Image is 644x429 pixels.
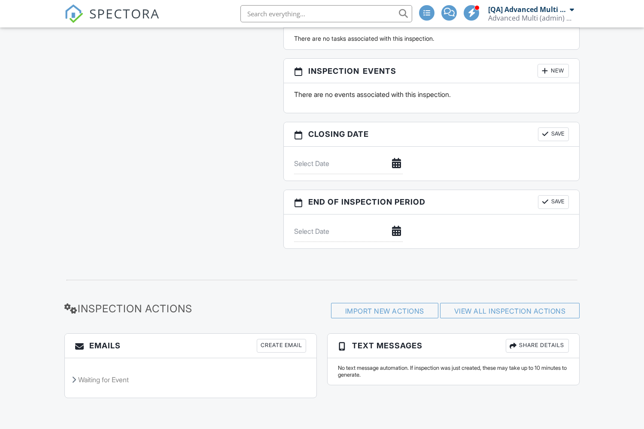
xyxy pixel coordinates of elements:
[506,339,569,353] div: Share Details
[538,64,569,78] div: New
[240,5,412,22] input: Search everything...
[294,153,403,174] input: Select Date
[488,5,568,14] div: [QA] Advanced Multi (admin)
[289,34,574,43] div: There are no tasks associated with this inspection.
[65,334,316,358] h3: Emails
[488,14,574,22] div: Advanced Multi (admin) Company
[89,4,160,22] span: SPECTORA
[328,334,579,358] h3: Text Messages
[331,303,438,318] div: Import New Actions
[363,65,396,77] span: Events
[338,365,569,378] div: No text message automation. If inspection was just created, these may take up to 10 minutes to ge...
[64,12,160,30] a: SPECTORA
[257,339,306,353] div: Create Email
[294,90,569,99] p: There are no events associated with this inspection.
[538,127,569,141] button: Save
[308,65,359,77] span: Inspection
[64,303,229,314] h3: Inspection Actions
[294,221,403,242] input: Select Date
[64,4,83,23] img: The Best Home Inspection Software - Spectora
[65,368,316,391] div: Waiting for Event
[454,307,566,315] a: View All Inspection Actions
[308,196,425,208] span: End of Inspection Period
[538,195,569,209] button: Save
[308,128,369,140] span: Closing date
